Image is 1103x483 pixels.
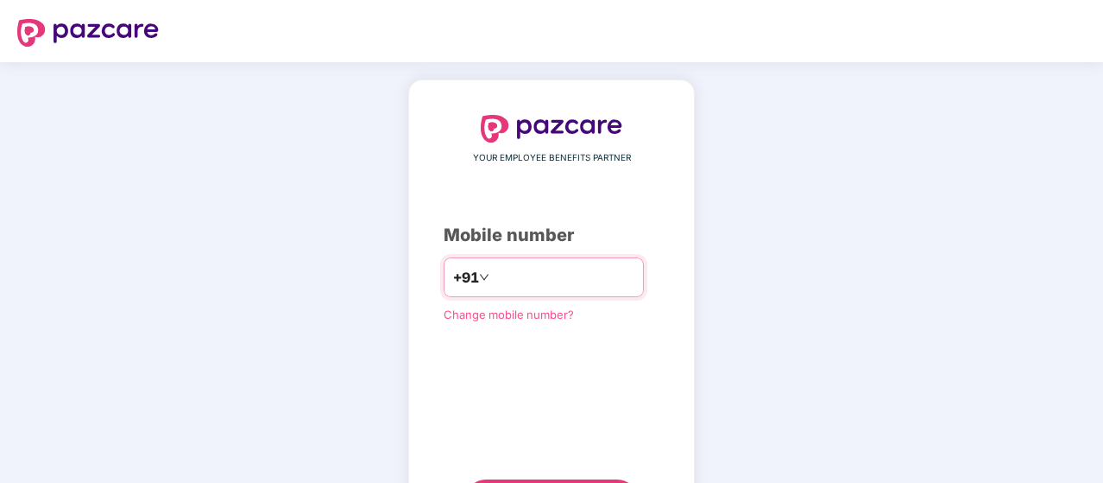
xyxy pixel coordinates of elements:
img: logo [481,115,622,143]
a: Change mobile number? [444,308,574,321]
span: YOUR EMPLOYEE BENEFITS PARTNER [473,151,631,165]
div: Mobile number [444,222,659,249]
img: logo [17,19,159,47]
span: +91 [453,267,479,289]
span: down [479,272,489,283]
